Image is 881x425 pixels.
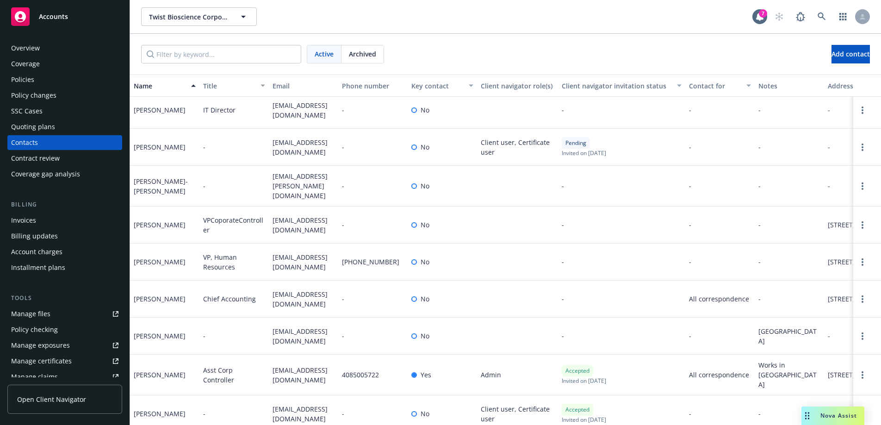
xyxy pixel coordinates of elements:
[349,49,376,59] span: Archived
[758,181,761,191] span: -
[342,257,399,267] span: [PHONE_NUMBER]
[689,409,691,419] span: -
[857,105,868,116] a: Open options
[7,322,122,337] a: Policy checking
[857,256,868,268] a: Open options
[421,294,429,304] span: No
[481,404,554,424] span: Client user, Certificate user
[273,252,335,272] span: [EMAIL_ADDRESS][DOMAIN_NAME]
[565,139,586,147] span: Pending
[7,229,122,244] a: Billing updates
[801,406,864,425] button: Nova Assist
[203,142,205,152] span: -
[834,7,852,26] a: Switch app
[11,244,62,259] div: Account charges
[7,200,122,209] div: Billing
[17,394,86,404] span: Open Client Navigator
[203,331,205,341] span: -
[689,81,741,91] div: Contact for
[481,137,554,157] span: Client user, Certificate user
[342,142,344,152] span: -
[269,75,338,97] button: Email
[11,88,56,103] div: Policy changes
[342,220,344,230] span: -
[421,370,431,380] span: Yes
[758,360,820,389] span: Works in [GEOGRAPHIC_DATA]
[273,404,335,424] span: [EMAIL_ADDRESS][DOMAIN_NAME]
[134,142,186,152] div: [PERSON_NAME]
[813,7,831,26] a: Search
[203,105,236,115] span: IT Director
[828,105,830,115] span: -
[203,252,265,272] span: VP, Human Resources
[689,181,691,191] span: -
[149,12,229,22] span: Twist Bioscience Corporation
[801,406,813,425] div: Drag to move
[828,331,830,341] span: -
[11,119,55,134] div: Quoting plans
[39,13,68,20] span: Accounts
[11,151,60,166] div: Contract review
[134,220,186,230] div: [PERSON_NAME]
[342,105,344,115] span: -
[408,75,477,97] button: Key contact
[562,294,564,304] span: -
[273,289,335,309] span: [EMAIL_ADDRESS][DOMAIN_NAME]
[755,75,824,97] button: Notes
[7,338,122,353] a: Manage exposures
[273,215,335,235] span: [EMAIL_ADDRESS][DOMAIN_NAME]
[11,260,65,275] div: Installment plans
[11,338,70,353] div: Manage exposures
[7,306,122,321] a: Manage files
[857,331,868,342] a: Open options
[411,81,463,91] div: Key contact
[562,416,606,424] span: Invited on [DATE]
[203,409,205,419] span: -
[565,406,589,414] span: Accepted
[758,142,761,152] span: -
[758,220,761,230] span: -
[273,81,335,91] div: Email
[857,294,868,305] a: Open options
[11,104,43,119] div: SSC Cases
[134,176,196,196] div: [PERSON_NAME]-[PERSON_NAME]
[141,45,301,63] input: Filter by keyword...
[7,213,122,228] a: Invoices
[273,171,335,200] span: [EMAIL_ADDRESS][PERSON_NAME][DOMAIN_NAME]
[11,56,40,71] div: Coverage
[562,149,606,157] span: Invited on [DATE]
[689,220,691,230] span: -
[558,75,685,97] button: Client navigator invitation status
[134,257,186,267] div: [PERSON_NAME]
[11,213,36,228] div: Invoices
[134,81,186,91] div: Name
[562,377,606,385] span: Invited on [DATE]
[758,105,761,115] span: -
[203,294,256,304] span: Chief Accounting
[199,75,269,97] button: Title
[770,7,788,26] a: Start snowing
[7,294,122,303] div: Tools
[11,369,58,384] div: Manage claims
[831,50,870,58] span: Add contact
[134,294,186,304] div: [PERSON_NAME]
[203,215,265,235] span: VPCoporateController
[342,81,404,91] div: Phone number
[562,81,671,91] div: Client navigator invitation status
[689,370,751,380] span: All correspondence
[7,4,122,30] a: Accounts
[273,365,335,385] span: [EMAIL_ADDRESS][DOMAIN_NAME]
[421,257,429,267] span: No
[134,105,186,115] div: [PERSON_NAME]
[7,72,122,87] a: Policies
[273,326,335,346] span: [EMAIL_ADDRESS][DOMAIN_NAME]
[421,220,429,230] span: No
[562,181,564,191] span: -
[758,294,761,304] span: -
[7,56,122,71] a: Coverage
[273,100,335,120] span: [EMAIL_ADDRESS][DOMAIN_NAME]
[11,72,34,87] div: Policies
[7,369,122,384] a: Manage claims
[421,142,429,152] span: No
[759,9,767,18] div: 7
